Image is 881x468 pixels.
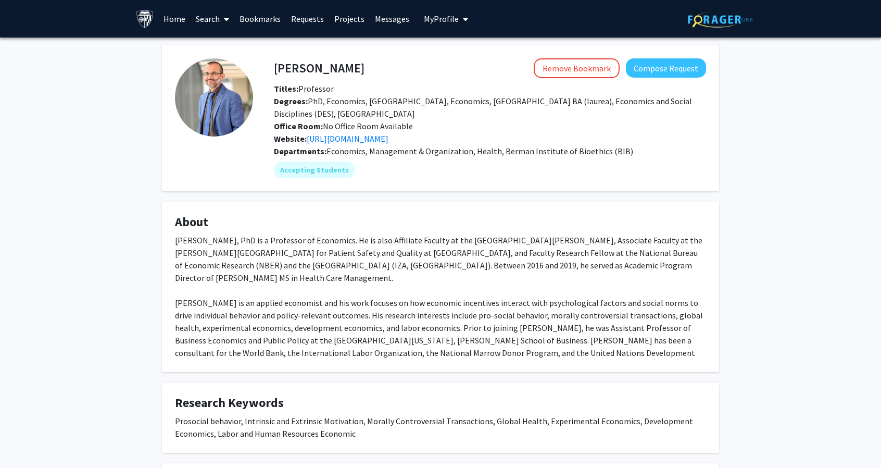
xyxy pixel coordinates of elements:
[329,1,370,37] a: Projects
[158,1,191,37] a: Home
[626,58,706,78] button: Compose Request to Mario Macis
[274,96,308,106] b: Degrees:
[274,83,298,94] b: Titles:
[274,58,364,78] h4: [PERSON_NAME]
[274,146,326,156] b: Departments:
[191,1,234,37] a: Search
[234,1,286,37] a: Bookmarks
[274,121,323,131] b: Office Room:
[307,133,388,144] a: Opens in a new tab
[274,96,692,119] span: PhD, Economics, [GEOGRAPHIC_DATA], Economics, [GEOGRAPHIC_DATA] BA (laurea), Economics and Social...
[274,121,413,131] span: No Office Room Available
[534,58,620,78] button: Remove Bookmark
[274,83,334,94] span: Professor
[8,421,44,460] iframe: Chat
[175,396,706,411] h4: Research Keywords
[424,14,459,24] span: My Profile
[274,162,355,178] mat-chip: Accepting Students
[688,11,753,28] img: ForagerOne Logo
[274,133,307,144] b: Website:
[175,215,706,230] h4: About
[136,10,154,28] img: Johns Hopkins University Logo
[286,1,329,37] a: Requests
[175,415,706,440] div: Prosocial behavior, Intrinsic and Extrinsic Motivation, Morally Controversial Transactions, Globa...
[326,146,633,156] span: Economics, Management & Organization, Health, Berman Institute of Bioethics (BIB)
[175,58,253,137] img: Profile Picture
[370,1,414,37] a: Messages
[175,234,706,372] div: [PERSON_NAME], PhD is a Professor of Economics. He is also Affiliate Faculty at the [GEOGRAPHIC_D...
